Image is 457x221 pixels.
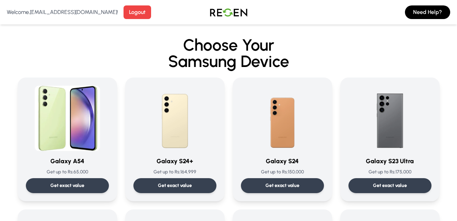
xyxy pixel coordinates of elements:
p: Get up to Rs: 65,000 [26,169,109,175]
button: Logout [124,5,151,19]
p: Welcome, [EMAIL_ADDRESS][DOMAIN_NAME] ! [7,8,118,16]
img: Galaxy A54 [35,86,100,151]
h3: Galaxy A54 [26,156,109,166]
p: Get exact value [50,182,84,189]
h3: Galaxy S24 [241,156,324,166]
p: Get up to Rs: 150,000 [241,169,324,175]
p: Get exact value [373,182,407,189]
p: Get exact value [158,182,192,189]
p: Get up to Rs: 164,999 [133,169,216,175]
img: Galaxy S24 [250,86,315,151]
p: Get exact value [265,182,299,189]
h3: Galaxy S23 Ultra [348,156,431,166]
img: Galaxy S24+ [142,86,208,151]
img: Logo [205,3,252,22]
h3: Galaxy S24+ [133,156,216,166]
span: Samsung Device [18,53,440,69]
p: Get up to Rs: 175,000 [348,169,431,175]
span: Choose Your [183,35,274,55]
button: Need Help? [405,5,450,19]
img: Galaxy S23 Ultra [357,86,423,151]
